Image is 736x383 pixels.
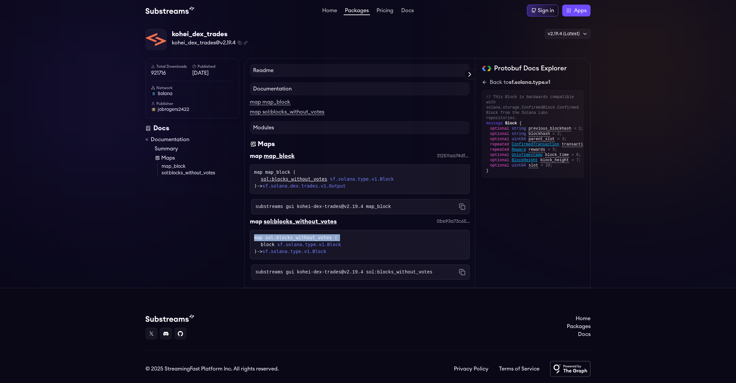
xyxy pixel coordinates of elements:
[437,218,470,225] div: 0be93a73c65aa8ec2de4b1a47209edeea493ff29
[529,126,571,131] span: previous_blockhash
[490,78,550,86] div: Back to
[151,64,192,69] h6: Total Downloads
[567,315,591,322] a: Home
[250,82,470,95] h4: Documentation
[151,85,233,90] h6: Network
[545,29,591,39] div: v2.19.4 (Latest)
[574,126,583,131] span: = 1;
[344,8,370,15] a: Packages
[151,69,192,77] span: 921716
[261,176,327,183] a: sol:blocks_without_votes
[505,121,517,126] span: Block
[494,64,567,73] h2: Protobuf Docs Explorer
[158,106,189,113] span: jobrogers2422
[155,155,160,161] img: Map icon
[486,121,503,126] span: message
[490,152,509,158] span: optional
[330,176,394,183] a: sf.solana.type.v1.Block
[151,90,233,97] a: solana
[192,64,233,69] h6: Published
[262,249,326,254] a: sf.solana.type.v1.Block
[512,126,526,131] span: string
[258,140,275,149] div: Maps
[145,365,279,373] div: © 2025 StreamingFast Platform Inc. All rights reserved.
[499,365,539,373] a: Terms of Service
[490,147,509,152] span: repeated
[257,183,346,189] span: ->
[172,39,236,47] span: kohei_dex_trades@v2.19.4
[250,151,262,161] div: map
[571,152,581,158] span: = 6;
[192,69,233,77] span: [DATE]
[151,106,233,113] a: jobrogers2422
[540,158,569,163] span: block_height
[529,163,538,168] span: slot
[490,137,509,142] span: optional
[571,158,581,163] span: = 7;
[262,183,346,189] a: sf.solana.dex.trades.v1.Output
[562,142,590,147] span: transactions
[512,152,543,158] span: UnixTimestamp
[482,66,491,71] img: Protobuf
[162,170,239,176] a: sol:blocks_without_votes
[490,131,509,137] span: optional
[254,169,465,190] div: map map_block ( )
[512,142,559,147] span: ConfirmedTransaction
[375,8,395,14] a: Pricing
[145,315,194,322] img: Substream's logo
[264,151,295,161] div: map_block
[250,109,324,115] a: map sol:blocks_without_votes
[250,99,290,105] a: map map_block
[490,142,509,147] span: repeated
[437,153,470,159] div: 312511aa74df2607c8026aea98870fbd73da9d90
[459,269,465,275] button: Copy command to clipboard
[529,147,545,152] span: rewards
[454,365,488,373] a: Privacy Policy
[151,107,156,112] img: User Avatar
[486,94,579,121] div: // This Block is backwards compatible with solana.storage.ConfirmedBlock.ConfirmedBlock from the ...
[257,249,326,254] span: ->
[490,126,509,131] span: optional
[545,153,569,158] span: block_time
[254,234,465,255] div: map sol:blocks_without_votes ( )
[145,7,194,14] img: Substream's logo
[509,80,550,85] span: sf.solana.type.v1
[250,140,256,149] img: Maps icon
[264,217,337,226] div: sol:blocks_without_votes
[512,131,526,137] span: string
[151,136,189,143] a: Documentation
[512,137,526,142] span: uint64
[490,163,509,168] span: optional
[255,269,433,275] code: substreams gui kohei-dex-trades@v2.19.4 sol:blocks_without_votes
[155,145,239,153] a: Summary
[238,41,242,45] button: Copy package name and version
[486,168,579,173] div: }
[550,361,591,377] img: Powered by The Graph
[512,158,538,163] span: BlockHeight
[151,91,156,96] img: solana
[277,241,341,248] a: sf.solana.type.v1.Block
[553,131,562,137] span: = 2;
[529,132,550,137] span: blockhash
[158,90,172,97] span: solana
[567,322,591,330] a: Packages
[172,30,248,39] div: kohei_dex_trades
[512,163,526,168] span: uint64
[261,241,465,248] div: block
[255,203,391,210] code: substreams gui kohei-dex-trades@v2.19.4 map_block
[400,8,415,14] a: Docs
[512,147,526,152] span: Reward
[527,5,558,16] a: Sign in
[567,330,591,338] a: Docs
[459,203,465,210] button: Copy command to clipboard
[519,121,522,126] span: {
[155,154,239,162] a: Maps
[250,121,470,134] h4: Modules
[574,7,587,14] span: Apps
[151,101,233,106] h6: Publisher
[541,163,553,168] span: = 20;
[529,137,555,142] span: parent_slot
[244,41,248,45] button: Copy .spkg link to clipboard
[145,124,239,133] div: Docs
[250,64,470,77] h4: Readme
